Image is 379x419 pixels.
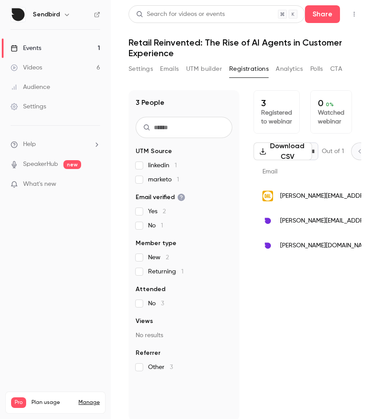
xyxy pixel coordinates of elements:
span: Attended [136,285,165,294]
span: 2 [163,208,166,215]
span: new [63,160,81,169]
span: What's new [23,180,56,189]
p: Watched webinar [318,108,344,126]
button: Analytics [276,62,303,76]
div: Settings [11,102,46,111]
p: 0 [318,98,344,108]
h1: 3 People [136,97,164,108]
span: Email verified [136,193,185,202]
span: Email [262,169,277,175]
span: Views [136,317,153,326]
span: 3 [170,364,173,370]
button: Share [305,5,340,23]
button: Settings [129,62,153,76]
button: CTA [330,62,342,76]
section: facet-groups [136,147,232,372]
span: No [148,299,164,308]
span: Returning [148,267,184,276]
p: 3 [261,98,292,108]
span: No [148,221,163,230]
iframe: Noticeable Trigger [90,181,100,188]
img: sendbird.com [262,215,273,226]
span: marketo [148,175,179,184]
a: Manage [78,399,100,406]
span: 1 [177,177,179,183]
button: Polls [310,62,323,76]
h1: Retail Reinvented: The Rise of AI Agents in Customer Experience [129,37,361,58]
span: Pro [11,397,26,408]
span: Member type [136,239,176,248]
p: No results [136,331,232,340]
span: UTM Source [136,147,172,156]
div: Audience [11,83,50,92]
img: sendbird.com [262,240,273,251]
span: Help [23,140,36,149]
span: Plan usage [31,399,73,406]
img: dal.ca [262,191,273,201]
span: 1 [161,223,163,229]
span: 2 [166,254,169,261]
span: 1 [175,162,177,169]
button: UTM builder [186,62,222,76]
button: Download CSV [254,142,312,160]
div: Events [11,44,41,53]
p: Registered to webinar [261,108,292,126]
li: help-dropdown-opener [11,140,100,149]
button: Registrations [229,62,269,76]
div: Search for videos or events [136,10,225,19]
span: Referrer [136,349,160,357]
span: 0 % [326,101,334,108]
span: Other [148,363,173,372]
span: New [148,253,169,262]
span: Yes [148,207,166,216]
h6: Sendbird [33,10,60,19]
span: linkedin [148,161,177,170]
button: Emails [160,62,179,76]
p: Out of 1 [322,147,344,156]
a: SpeakerHub [23,160,58,169]
span: 3 [161,300,164,307]
div: Videos [11,63,42,72]
img: Sendbird [11,8,25,22]
span: 1 [181,269,184,275]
